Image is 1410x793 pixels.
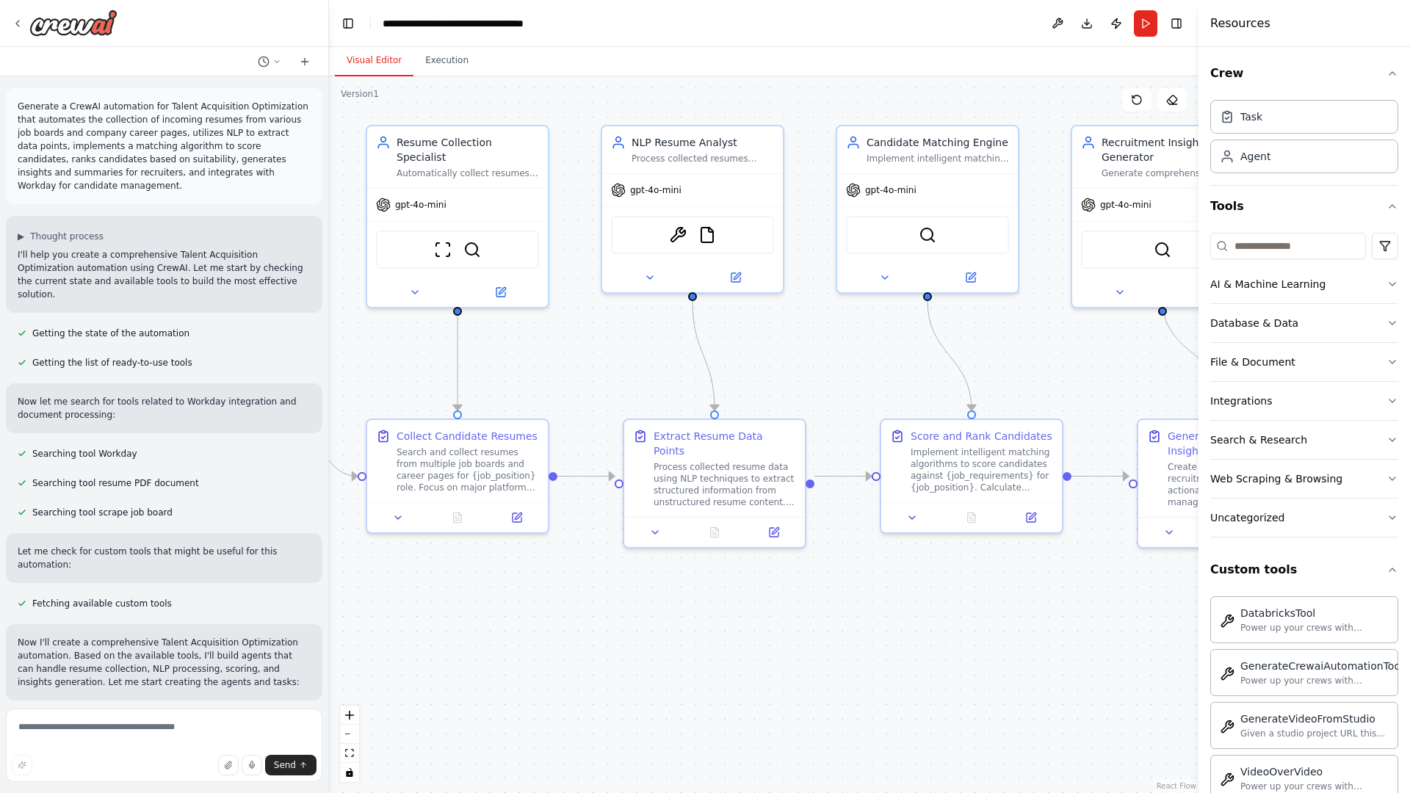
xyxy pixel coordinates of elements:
button: Search & Research [1210,421,1398,459]
button: toggle interactivity [340,763,359,782]
div: Create comprehensive recruitment insights and actionable summaries for hiring managers and recrui... [1168,461,1310,508]
button: Custom tools [1210,549,1398,590]
div: Task [1240,109,1262,124]
g: Edge from 2592a6db-bdae-4f89-bac3-750a9110f753 to a031fcbe-ffcc-4e95-9675-428b9157bd63 [814,469,872,484]
div: Power up your crews with databricks_tool [1240,622,1389,634]
a: React Flow attribution [1157,782,1196,790]
div: React Flow controls [340,706,359,782]
span: gpt-4o-mini [865,184,916,196]
span: Thought process [30,231,104,242]
div: Collect Candidate Resumes [397,429,538,443]
div: Search & Research [1210,432,1307,447]
div: Generate Recruitment InsightsCreate comprehensive recruitment insights and actionable summaries f... [1137,419,1320,548]
div: Recruitment Insights GeneratorGenerate comprehensive insights, summaries, and recommendations for... [1071,125,1254,308]
div: GenerateCrewaiAutomationTool [1240,659,1403,673]
div: Tools [1210,227,1398,549]
div: Process collected resumes using advanced NLP techniques to extract key data points including skil... [632,153,774,164]
nav: breadcrumb [383,16,548,31]
div: File & Document [1210,355,1295,369]
div: Candidate Matching Engine [867,135,1009,150]
span: ▶ [18,231,24,242]
button: No output available [684,524,746,541]
button: Web Scraping & Browsing [1210,460,1398,498]
img: Logo [29,10,117,36]
div: Implement intelligent matching algorithms to score candidates against {job_requirements} for {job... [911,446,1053,493]
button: Send [265,755,317,775]
div: Score and Rank CandidatesImplement intelligent matching algorithms to score candidates against {j... [880,419,1063,534]
g: Edge from f6084530-9819-49fa-8ea8-ee26756f5a7a to 2592a6db-bdae-4f89-bac3-750a9110f753 [685,301,722,410]
div: NLP Resume Analyst [632,135,774,150]
button: Tools [1210,186,1398,227]
button: Click to speak your automation idea [242,755,262,775]
span: Getting the state of the automation [32,327,189,339]
div: Power up your crews with video_over_video [1240,781,1389,792]
button: Uncategorized [1210,499,1398,537]
div: Resume Collection SpecialistAutomatically collect resumes from various job boards and company car... [366,125,549,308]
img: FileReadTool [698,226,716,244]
button: Open in side panel [491,509,542,526]
div: DatabricksTool [1240,606,1389,620]
div: Uncategorized [1210,510,1284,525]
span: gpt-4o-mini [395,199,446,211]
div: Search and collect resumes from multiple job boards and career pages for {job_position} role. Foc... [397,446,539,493]
div: NLP Resume AnalystProcess collected resumes using advanced NLP techniques to extract key data poi... [601,125,784,294]
g: Edge from triggers to 4db0e788-af9b-451e-ba1d-05974ed0f1a9 [294,430,358,484]
div: Recruitment Insights Generator [1102,135,1244,164]
button: Open in side panel [929,269,1012,286]
span: Getting the list of ready-to-use tools [32,357,192,369]
div: Generate Recruitment Insights [1168,429,1310,458]
img: SerperDevTool [463,241,481,258]
button: Execution [413,46,480,76]
button: AI & Machine Learning [1210,265,1398,303]
div: Score and Rank Candidates [911,429,1052,443]
span: Searching tool scrape job board [32,507,173,518]
div: Collect Candidate ResumesSearch and collect resumes from multiple job boards and career pages for... [366,419,549,534]
img: OCRTool [669,226,687,244]
img: ScrapeWebsiteTool [434,241,452,258]
g: Edge from 756a7402-ba5f-4674-8fcb-9dd4795dedab to 4db0e788-af9b-451e-ba1d-05974ed0f1a9 [450,301,465,410]
button: Switch to previous chat [252,53,287,70]
button: Open in side panel [1164,283,1247,301]
div: Implement intelligent matching algorithms to score and rank candidates based on job requirements ... [867,153,1009,164]
p: Generate a CrewAI automation for Talent Acquisition Optimization that automates the collection of... [18,100,311,192]
div: Database & Data [1210,316,1298,330]
button: Open in side panel [1005,509,1056,526]
h4: Resources [1210,15,1270,32]
button: zoom out [340,725,359,744]
div: Agent [1240,149,1270,164]
div: Candidate Matching EngineImplement intelligent matching algorithms to score and rank candidates b... [836,125,1019,294]
div: VideoOverVideo [1240,764,1389,779]
div: Extract Resume Data Points [654,429,796,458]
div: Power up your crews with generate_crewai_automation_tool [1240,675,1403,687]
div: Generate comprehensive insights, summaries, and recommendations for recruiters based on candidate... [1102,167,1244,179]
span: Searching tool resume PDF document [32,477,199,489]
img: GenerateCrewaiAutomationTool [1220,667,1234,681]
img: DatabricksTool [1220,614,1234,629]
g: Edge from 02c00914-544d-4020-81db-c0d838172d34 to a031fcbe-ffcc-4e95-9675-428b9157bd63 [920,301,979,410]
div: Version 1 [341,88,379,100]
div: Web Scraping & Browsing [1210,471,1342,486]
button: No output available [427,509,489,526]
div: Crew [1210,94,1398,185]
p: Now I'll create a comprehensive Talent Acquisition Optimization automation. Based on the availabl... [18,636,311,689]
img: SerperDevTool [1154,241,1171,258]
span: Searching tool Workday [32,448,137,460]
div: AI & Machine Learning [1210,277,1326,292]
button: Improve this prompt [12,755,32,775]
button: ▶Thought process [18,231,104,242]
p: Let me check for custom tools that might be useful for this automation: [18,545,311,571]
button: Start a new chat [293,53,317,70]
button: No output available [941,509,1003,526]
button: Hide right sidebar [1166,13,1187,34]
button: Visual Editor [335,46,413,76]
span: gpt-4o-mini [630,184,681,196]
div: Extract Resume Data PointsProcess collected resume data using NLP techniques to extract structure... [623,419,806,548]
span: Send [274,759,296,771]
button: Open in side panel [748,524,799,541]
button: Database & Data [1210,304,1398,342]
div: Process collected resume data using NLP techniques to extract structured information from unstruc... [654,461,796,508]
img: GenerateVideoFromStudio [1220,720,1234,734]
button: Integrations [1210,382,1398,420]
div: Integrations [1210,394,1272,408]
p: I'll help you create a comprehensive Talent Acquisition Optimization automation using CrewAI. Let... [18,248,311,301]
